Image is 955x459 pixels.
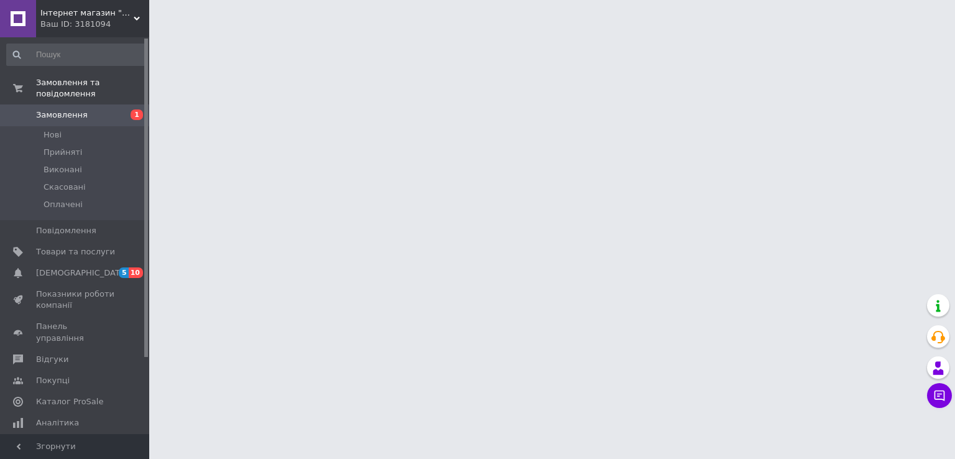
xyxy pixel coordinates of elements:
span: Прийняті [44,147,82,158]
span: [DEMOGRAPHIC_DATA] [36,267,128,279]
span: Каталог ProSale [36,396,103,407]
span: Товари та послуги [36,246,115,257]
span: 1 [131,109,143,120]
span: Скасовані [44,182,86,193]
span: Інтернет магазин "Пі-Пі Друзі" [40,7,134,19]
span: Замовлення та повідомлення [36,77,149,100]
span: Відгуки [36,354,68,365]
div: Ваш ID: 3181094 [40,19,149,30]
span: Нові [44,129,62,141]
span: 5 [119,267,129,278]
span: Покупці [36,375,70,386]
span: Повідомлення [36,225,96,236]
input: Пошук [6,44,147,66]
span: Виконані [44,164,82,175]
span: Панель управління [36,321,115,343]
button: Чат з покупцем [927,383,952,408]
span: Аналітика [36,417,79,429]
span: 10 [129,267,143,278]
span: Показники роботи компанії [36,289,115,311]
span: Оплачені [44,199,83,210]
span: Замовлення [36,109,88,121]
